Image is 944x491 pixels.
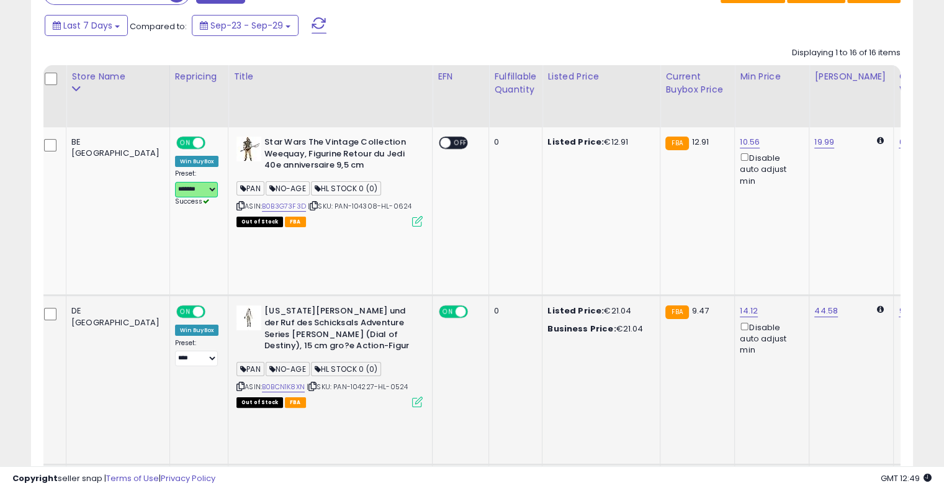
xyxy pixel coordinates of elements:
a: B0BCN1K8XN [262,382,305,392]
span: OFF [451,138,470,148]
div: 0 [494,305,533,317]
span: OFF [203,138,223,148]
div: Repricing [175,70,223,83]
div: Fulfillable Quantity [494,70,537,96]
div: Win BuyBox [175,325,219,336]
a: B0B3G73F3D [262,201,306,212]
span: ON [440,307,456,317]
a: 14.12 [740,305,758,317]
a: 9.51 [899,305,914,317]
i: Calculated using Dynamic Max Price. [877,305,884,313]
b: Business Price: [547,323,616,335]
span: Last 7 Days [63,19,112,32]
div: Listed Price [547,70,655,83]
button: Last 7 Days [45,15,128,36]
span: OFF [466,307,486,317]
div: DE [GEOGRAPHIC_DATA] [71,305,160,328]
b: [US_STATE][PERSON_NAME] und der Ruf des Schicksals Adventure Series [PERSON_NAME] (Dial of Destin... [264,305,415,354]
div: Disable auto adjust min [740,320,799,356]
span: 9.47 [692,305,709,317]
span: ON [178,138,193,148]
div: EFN [438,70,483,83]
strong: Copyright [12,472,58,484]
div: Preset: [175,339,219,367]
a: Terms of Use [106,472,159,484]
b: Listed Price: [547,136,604,148]
div: Preset: [175,169,219,206]
span: ON [178,307,193,317]
span: | SKU: PAN-104227-HL-0524 [307,382,408,392]
a: 10.56 [740,136,760,148]
a: Privacy Policy [161,472,215,484]
div: [PERSON_NAME] [814,70,888,83]
span: HL STOCK 0 (0) [311,362,381,376]
div: Win BuyBox [175,156,219,167]
span: PAN [236,181,264,196]
span: 12.91 [692,136,709,148]
div: Disable auto adjust min [740,151,799,187]
span: Success [175,197,209,206]
span: All listings that are currently out of stock and unavailable for purchase on Amazon [236,397,283,408]
button: Sep-23 - Sep-29 [192,15,299,36]
div: seller snap | | [12,473,215,485]
span: NO-AGE [266,181,310,196]
b: Star Wars The Vintage Collection Weequay, Figurine Retour du Jedi 40e anniversaire 9,5 cm [264,137,415,174]
div: Current Buybox Price [665,70,729,96]
div: ASIN: [236,305,423,406]
span: Compared to: [130,20,187,32]
b: Listed Price: [547,305,604,317]
img: 319feW4mQML._SL40_.jpg [236,305,261,330]
span: 2025-10-7 12:49 GMT [881,472,932,484]
div: €21.04 [547,305,650,317]
a: 19.99 [814,136,834,148]
span: HL STOCK 0 (0) [311,181,381,196]
a: 44.58 [814,305,838,317]
span: FBA [285,217,306,227]
div: Store Name [71,70,164,83]
div: Displaying 1 to 16 of 16 items [792,47,901,59]
small: FBA [665,137,688,150]
img: 41+p4s7YgNL._SL40_.jpg [236,137,261,161]
div: €12.91 [547,137,650,148]
div: 0 [494,137,533,148]
div: €21.04 [547,323,650,335]
small: FBA [665,305,688,319]
span: NO-AGE [266,362,310,376]
span: All listings that are currently out of stock and unavailable for purchase on Amazon [236,217,283,227]
div: Title [233,70,427,83]
span: Sep-23 - Sep-29 [210,19,283,32]
span: FBA [285,397,306,408]
span: OFF [203,307,223,317]
div: BE [GEOGRAPHIC_DATA] [71,137,160,159]
a: 6.56 [899,136,916,148]
div: ASIN: [236,137,423,225]
span: PAN [236,362,264,376]
span: | SKU: PAN-104308-HL-0624 [308,201,411,211]
div: Min Price [740,70,804,83]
